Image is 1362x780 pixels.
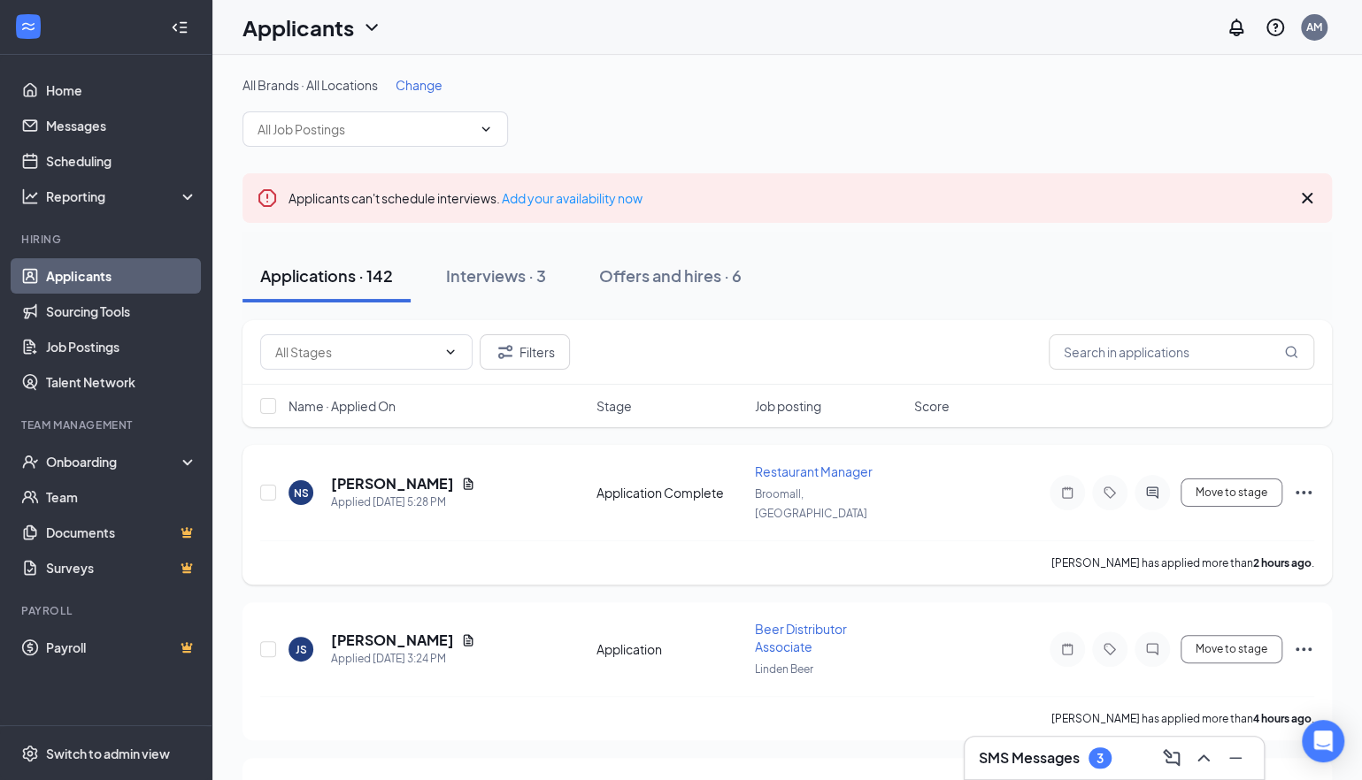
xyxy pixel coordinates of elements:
span: Broomall, [GEOGRAPHIC_DATA] [755,487,867,520]
input: Search in applications [1049,334,1314,370]
svg: ChevronDown [361,17,382,38]
h5: [PERSON_NAME] [331,474,454,493]
button: Filter Filters [480,334,570,370]
span: All Brands · All Locations [242,77,378,93]
span: Stage [596,397,632,415]
svg: ChatInactive [1142,642,1163,656]
button: Minimize [1221,744,1250,772]
button: Move to stage [1181,478,1282,507]
a: SurveysCrown [46,550,197,585]
span: Applicants can't schedule interviews. [289,190,643,206]
p: [PERSON_NAME] has applied more than . [1051,711,1314,726]
a: Job Postings [46,329,197,364]
svg: ChevronUp [1193,747,1214,769]
div: Onboarding [46,453,182,470]
svg: Settings [21,745,39,762]
a: Add your availability now [502,190,643,206]
svg: QuestionInfo [1265,17,1286,38]
svg: Filter [495,341,516,363]
svg: UserCheck [21,453,39,470]
svg: Ellipses [1293,482,1314,503]
div: Interviews · 3 [446,264,546,287]
svg: Tag [1099,486,1120,500]
svg: ChevronDown [443,345,458,359]
svg: ActiveChat [1142,486,1163,500]
input: All Job Postings [258,119,472,139]
div: 3 [1097,751,1104,766]
div: Application Complete [596,484,745,501]
div: Applications · 142 [260,264,393,287]
div: Payroll [21,603,194,618]
h3: SMS Messages [979,748,1080,768]
a: Sourcing Tools [46,294,197,329]
div: NS [294,486,309,501]
span: Score [914,397,950,415]
svg: WorkstreamLogo [19,18,37,35]
span: Beer Distributor Associate [755,621,847,654]
div: Applied [DATE] 5:28 PM [331,493,475,511]
h5: [PERSON_NAME] [331,631,454,650]
button: Move to stage [1181,635,1282,663]
svg: Collapse [171,19,189,36]
svg: Cross [1297,187,1318,209]
a: Home [46,73,197,108]
div: Team Management [21,417,194,432]
div: AM [1306,19,1322,34]
button: ComposeMessage [1158,744,1186,772]
svg: Note [1057,486,1078,500]
span: Name · Applied On [289,397,396,415]
svg: Document [461,633,475,647]
b: 4 hours ago [1253,712,1312,725]
a: Talent Network [46,364,197,400]
svg: Document [461,477,475,491]
svg: MagnifyingGlass [1284,345,1298,359]
svg: Minimize [1225,747,1246,769]
div: Hiring [21,232,194,247]
a: DocumentsCrown [46,515,197,550]
span: Change [396,77,442,93]
span: Job posting [755,397,821,415]
a: Applicants [46,258,197,294]
div: Reporting [46,187,198,205]
a: Scheduling [46,143,197,179]
b: 2 hours ago [1253,556,1312,570]
a: Team [46,479,197,515]
svg: Error [257,187,278,209]
button: ChevronUp [1189,744,1218,772]
div: Offers and hires · 6 [599,264,742,287]
input: All Stages [275,342,436,362]
div: Switch to admin view [46,745,170,762]
h1: Applicants [242,12,354,42]
div: Open Intercom Messenger [1302,720,1344,762]
div: Application [596,640,745,658]
svg: ChevronDown [479,122,493,136]
span: Linden Beer [755,662,813,676]
svg: Notifications [1226,17,1247,38]
p: [PERSON_NAME] has applied more than . [1051,555,1314,570]
svg: Tag [1099,642,1120,656]
div: Applied [DATE] 3:24 PM [331,650,475,668]
a: Messages [46,108,197,143]
svg: Ellipses [1293,639,1314,660]
div: JS [296,642,307,657]
a: PayrollCrown [46,630,197,665]
svg: Analysis [21,187,39,205]
svg: ComposeMessage [1161,747,1182,769]
span: Restaurant Manager [755,463,873,479]
svg: Note [1057,642,1078,656]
